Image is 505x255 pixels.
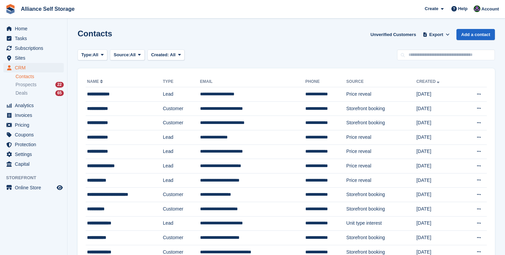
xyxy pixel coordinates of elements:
td: Price reveal [346,130,417,145]
td: Lead [163,87,200,102]
a: menu [3,140,64,149]
td: [DATE] [416,130,461,145]
span: Sites [15,53,55,63]
span: Settings [15,150,55,159]
td: Customer [163,101,200,116]
span: Pricing [15,120,55,130]
a: menu [3,159,64,169]
th: Email [200,76,305,87]
th: Source [346,76,417,87]
a: Name [87,79,104,84]
th: Type [163,76,200,87]
td: Lead [163,145,200,159]
span: Coupons [15,130,55,139]
span: Capital [15,159,55,169]
td: [DATE] [416,216,461,231]
span: Storefront [6,174,67,181]
a: Deals 65 [16,90,64,97]
td: Customer [163,231,200,245]
td: [DATE] [416,173,461,188]
button: Type: All [78,50,107,61]
span: All [170,52,176,57]
span: CRM [15,63,55,72]
a: menu [3,63,64,72]
td: Storefront booking [346,231,417,245]
a: Alliance Self Storage [18,3,77,14]
a: menu [3,24,64,33]
a: menu [3,150,64,159]
a: menu [3,110,64,120]
span: Home [15,24,55,33]
td: Price reveal [346,173,417,188]
h1: Contacts [78,29,112,38]
a: menu [3,130,64,139]
a: Created [416,79,441,84]
td: Customer [163,202,200,216]
td: Lead [163,159,200,173]
a: menu [3,34,64,43]
a: Unverified Customers [368,29,419,40]
span: Invoices [15,110,55,120]
td: Price reveal [346,87,417,102]
a: Prospects 22 [16,81,64,88]
td: [DATE] [416,202,461,216]
td: [DATE] [416,87,461,102]
td: Unit type interest [346,216,417,231]
td: Price reveal [346,145,417,159]
img: stora-icon-8386f47178a22dfd0bd8f6a31ec36ba5ce8667c1dd55bd0f319d3a0aa187defe.svg [5,4,16,14]
td: Storefront booking [346,116,417,130]
td: [DATE] [416,145,461,159]
button: Source: All [110,50,145,61]
td: Storefront booking [346,202,417,216]
td: [DATE] [416,188,461,202]
a: menu [3,53,64,63]
span: Deals [16,90,28,96]
span: Analytics [15,101,55,110]
td: Lead [163,173,200,188]
span: Source: [114,52,130,58]
a: menu [3,120,64,130]
td: Customer [163,116,200,130]
td: Customer [163,188,200,202]
span: All [130,52,136,58]
img: Romilly Norton [474,5,480,12]
a: Contacts [16,73,64,80]
td: Storefront booking [346,101,417,116]
span: Protection [15,140,55,149]
td: Lead [163,216,200,231]
span: Create [425,5,438,12]
a: Preview store [56,184,64,192]
div: 65 [55,90,64,96]
th: Phone [305,76,346,87]
a: menu [3,43,64,53]
div: 22 [55,82,64,88]
td: [DATE] [416,231,461,245]
td: [DATE] [416,159,461,173]
td: Price reveal [346,159,417,173]
span: Export [429,31,443,38]
span: Type: [81,52,93,58]
span: Prospects [16,82,36,88]
a: Add a contact [456,29,495,40]
a: menu [3,101,64,110]
td: Storefront booking [346,188,417,202]
span: Tasks [15,34,55,43]
td: [DATE] [416,116,461,130]
td: Lead [163,130,200,145]
span: Created: [151,52,169,57]
span: Subscriptions [15,43,55,53]
span: Online Store [15,183,55,192]
span: Help [458,5,468,12]
span: Account [481,6,499,12]
span: All [93,52,99,58]
td: [DATE] [416,101,461,116]
a: menu [3,183,64,192]
button: Export [421,29,451,40]
button: Created: All [147,50,185,61]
